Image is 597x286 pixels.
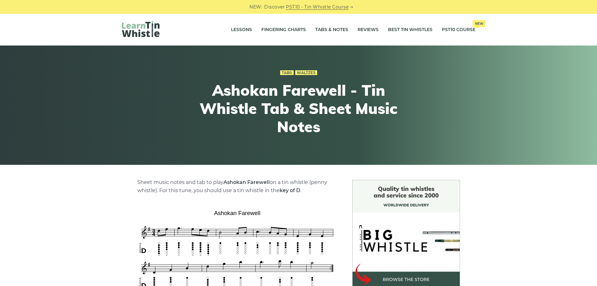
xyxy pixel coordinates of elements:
strong: Ashokan Farewell [223,179,270,185]
h1: Ashokan Farewell - Tin Whistle Tab & Sheet Music Notes [183,81,414,136]
a: Best Tin Whistles [388,22,432,38]
a: Fingering Charts [261,22,306,38]
a: PST10 CourseNew [442,22,475,38]
strong: key of D [280,187,300,193]
p: Sheet music notes and tab to play on a tin whistle (penny whistle). For this tune, you should use... [137,178,337,195]
a: Waltzes [295,70,317,75]
a: Reviews [358,22,379,38]
a: Lessons [231,22,252,38]
img: LearnTinWhistle.com [122,21,160,37]
span: New [473,20,485,27]
a: Tabs & Notes [315,22,348,38]
a: Tabs [280,70,294,75]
